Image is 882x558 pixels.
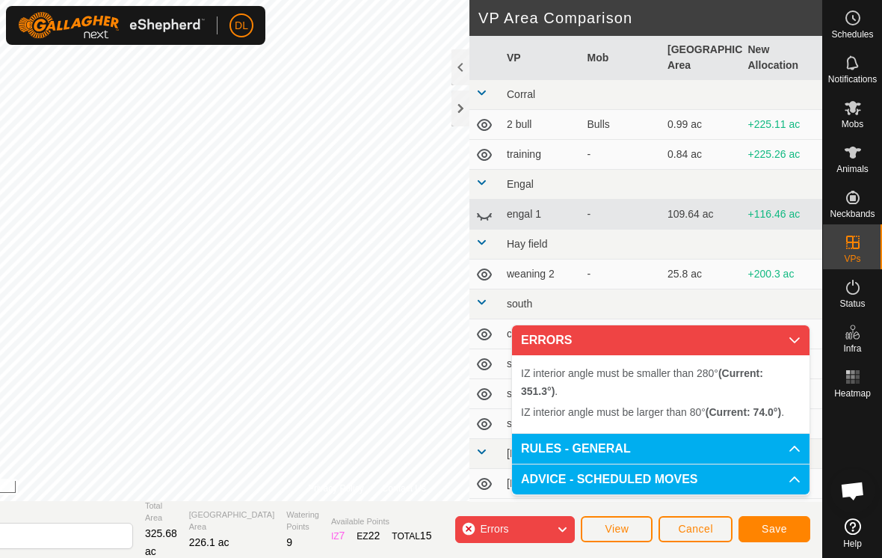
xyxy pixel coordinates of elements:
[839,299,865,308] span: Status
[830,468,875,513] div: Open chat
[581,516,653,542] button: View
[480,523,508,535] span: Errors
[836,165,869,174] span: Animals
[286,509,319,533] span: Watering Points
[588,206,656,222] div: -
[478,9,822,27] h2: VP Area Comparison
[582,36,662,80] th: Mob
[501,379,582,409] td: south 1
[521,443,631,455] span: RULES - GENERAL
[742,110,823,140] td: +225.11 ac
[843,344,861,353] span: Infra
[834,389,871,398] span: Heatmap
[659,516,733,542] button: Cancel
[844,254,860,263] span: VPs
[661,200,742,230] td: 109.64 ac
[339,530,345,542] span: 7
[420,530,432,542] span: 15
[501,200,582,230] td: engal 1
[357,528,380,544] div: EZ
[308,482,364,495] a: Privacy Policy
[742,260,823,289] td: +200.3 ac
[507,298,532,310] span: south
[507,447,593,459] span: [PERSON_NAME]
[368,530,380,542] span: 22
[521,334,572,346] span: ERRORS
[661,140,742,170] td: 0.84 ac
[828,75,877,84] span: Notifications
[501,260,582,289] td: weaning 2
[331,515,432,528] span: Available Points
[831,30,873,39] span: Schedules
[605,523,629,535] span: View
[661,260,742,289] td: 25.8 ac
[286,536,292,548] span: 9
[501,469,582,499] td: [DATE] move
[512,434,809,464] p-accordion-header: RULES - GENERAL
[501,409,582,439] td: south move
[521,406,784,418] span: IZ interior angle must be larger than 80° .
[661,36,742,80] th: [GEOGRAPHIC_DATA] Area
[512,325,809,355] p-accordion-header: ERRORS
[501,499,582,529] td: [DATE]
[507,178,534,190] span: Engal
[501,319,582,349] td: cowboy move
[145,500,177,524] span: Total Area
[512,355,809,433] p-accordion-content: ERRORS
[588,117,656,132] div: Bulls
[830,209,875,218] span: Neckbands
[145,527,177,557] span: 325.68 ac
[661,499,742,529] td: 206.56 ac
[501,140,582,170] td: training
[501,349,582,379] td: south
[189,509,275,533] span: [GEOGRAPHIC_DATA] Area
[392,528,431,544] div: TOTAL
[661,110,742,140] td: 0.99 ac
[842,120,863,129] span: Mobs
[823,512,882,554] a: Help
[18,12,205,39] img: Gallagher Logo
[235,18,248,34] span: DL
[742,36,823,80] th: New Allocation
[843,539,862,548] span: Help
[762,523,787,535] span: Save
[501,36,582,80] th: VP
[382,482,426,495] a: Contact Us
[661,319,742,349] td: 155.82 ac
[189,536,229,548] span: 226.1 ac
[512,465,809,494] p-accordion-header: ADVICE - SCHEDULED MOVES
[588,147,656,162] div: -
[706,406,781,418] b: (Current: 74.0°)
[331,528,345,544] div: IZ
[507,238,547,250] span: Hay field
[678,523,713,535] span: Cancel
[742,140,823,170] td: +225.26 ac
[742,319,823,349] td: +70.28 ac
[742,499,823,529] td: +19.55 ac
[588,266,656,282] div: -
[742,200,823,230] td: +116.46 ac
[738,516,810,542] button: Save
[521,367,763,397] span: IZ interior angle must be smaller than 280° .
[507,88,535,100] span: Corral
[521,473,697,485] span: ADVICE - SCHEDULED MOVES
[501,110,582,140] td: 2 bull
